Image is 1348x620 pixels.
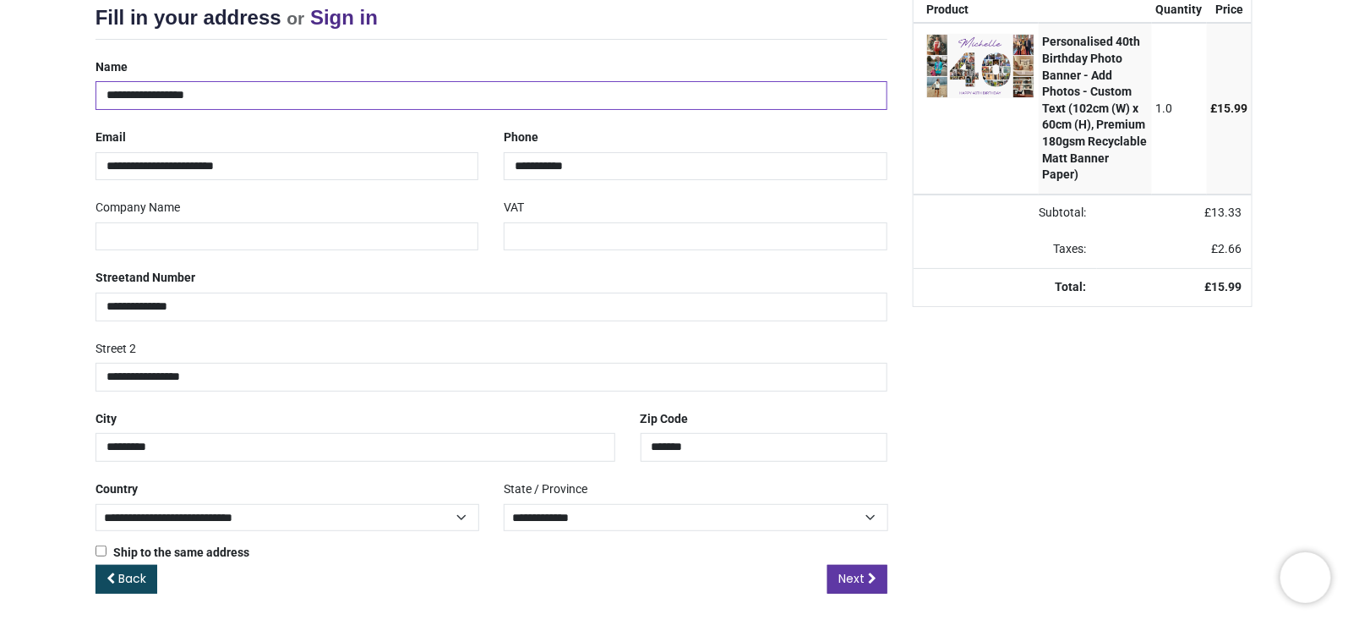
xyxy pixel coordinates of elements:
label: City [96,405,117,434]
label: VAT [504,194,524,222]
label: Country [96,475,138,504]
span: 15.99 [1211,280,1242,294]
small: or [287,8,304,28]
td: Taxes: [914,231,1096,268]
img: f42dZ3ah2X8AAAAASUVORK5CYII= [926,34,1034,97]
a: Back [96,565,157,594]
span: Next [838,570,865,587]
label: Email [96,123,126,152]
strong: Personalised 40th Birthday Photo Banner - Add Photos - Custom Text (102cm (W) x 60cm (H), Premium... [1043,35,1148,181]
span: Back [118,570,146,587]
span: 13.33 [1211,206,1242,219]
a: Next [827,565,887,594]
strong: £ [1204,280,1242,294]
td: Subtotal: [914,195,1096,232]
label: State / Province [504,475,587,504]
span: and Number [129,271,195,284]
span: Fill in your address [96,6,281,29]
div: 1.0 [1156,101,1203,118]
span: 15.99 [1218,102,1248,115]
iframe: Brevo live chat [1280,552,1331,603]
label: Phone [504,123,538,152]
label: Street 2 [96,335,136,364]
span: £ [1211,242,1242,255]
label: Ship to the same address [96,545,249,562]
strong: Total: [1056,280,1087,294]
label: Street [96,264,195,293]
label: Name [96,53,128,82]
label: Company Name [96,194,180,222]
label: Zip Code [641,405,689,434]
span: £ [1211,102,1248,115]
span: 2.66 [1218,242,1242,255]
a: Sign in [310,6,378,29]
span: £ [1204,206,1242,219]
input: Ship to the same address [96,546,106,557]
